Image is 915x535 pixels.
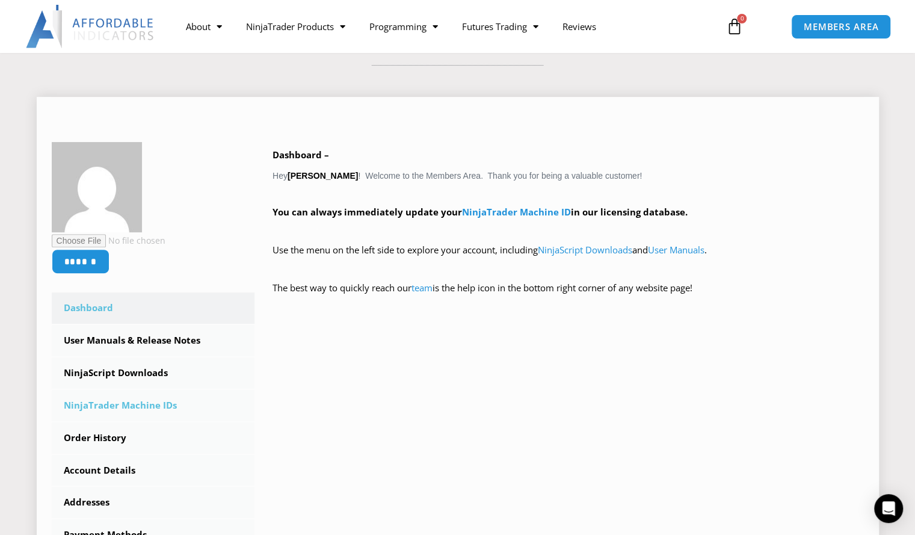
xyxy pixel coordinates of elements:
[538,244,632,256] a: NinjaScript Downloads
[273,147,864,314] div: Hey ! Welcome to the Members Area. Thank you for being a valuable customer!
[550,13,608,40] a: Reviews
[707,9,760,44] a: 0
[791,14,892,39] a: MEMBERS AREA
[273,242,864,276] p: Use the menu on the left side to explore your account, including and .
[52,487,255,518] a: Addresses
[804,22,879,31] span: MEMBERS AREA
[52,390,255,421] a: NinjaTrader Machine IDs
[648,244,704,256] a: User Manuals
[52,455,255,486] a: Account Details
[288,171,358,181] strong: [PERSON_NAME]
[52,142,142,232] img: 13eba131fc90d46751b03a5628540c3a4bc8dbb88152f212dfdb2aa7fb4fa593
[174,13,234,40] a: About
[52,357,255,389] a: NinjaScript Downloads
[52,325,255,356] a: User Manuals & Release Notes
[52,422,255,454] a: Order History
[273,206,688,218] strong: You can always immediately update your in our licensing database.
[357,13,450,40] a: Programming
[737,14,747,23] span: 0
[874,494,903,523] div: Open Intercom Messenger
[26,5,155,48] img: LogoAI | Affordable Indicators – NinjaTrader
[450,13,550,40] a: Futures Trading
[273,280,864,314] p: The best way to quickly reach our is the help icon in the bottom right corner of any website page!
[462,206,571,218] a: NinjaTrader Machine ID
[52,292,255,324] a: Dashboard
[273,149,329,161] b: Dashboard –
[174,13,713,40] nav: Menu
[411,282,433,294] a: team
[234,13,357,40] a: NinjaTrader Products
